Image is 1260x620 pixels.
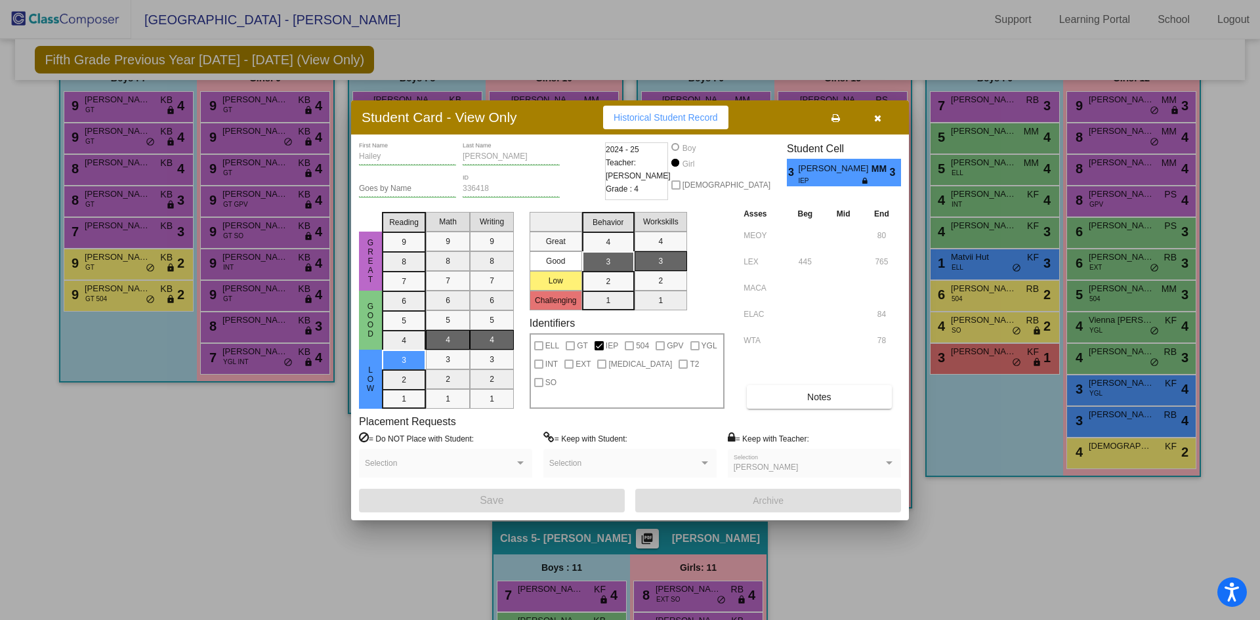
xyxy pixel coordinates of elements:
span: ELL [545,338,559,354]
span: EXT [576,356,591,372]
span: 2024 - 25 [606,143,639,156]
span: [PERSON_NAME] [798,162,871,176]
span: Great [365,238,377,284]
th: Mid [824,207,862,221]
span: [MEDICAL_DATA] [608,356,672,372]
label: = Keep with Teacher: [728,432,809,445]
div: Girl [682,158,695,170]
span: YGL [702,338,717,354]
label: Placement Requests [359,415,456,428]
span: Teacher: [PERSON_NAME] [606,156,671,182]
span: Historical Student Record [614,112,718,123]
label: = Keep with Student: [543,432,627,445]
input: Enter ID [463,184,560,194]
span: SO [545,375,556,390]
span: T2 [690,356,699,372]
label: = Do NOT Place with Student: [359,432,474,445]
span: Notes [807,392,831,402]
h3: Student Card - View Only [362,109,517,125]
label: Identifiers [530,317,575,329]
button: Archive [635,489,901,512]
input: assessment [744,226,782,245]
h3: Student Cell [787,142,901,155]
span: GT [577,338,588,354]
span: Low [365,365,377,393]
th: Asses [740,207,786,221]
span: [PERSON_NAME] [734,463,799,472]
span: INT [545,356,558,372]
button: Historical Student Record [603,106,728,129]
span: Grade : 4 [606,182,639,196]
span: 3 [890,165,901,180]
button: Notes [747,385,891,409]
span: GPV [667,338,683,354]
input: assessment [744,252,782,272]
input: assessment [744,331,782,350]
span: Archive [753,495,784,506]
span: Good [365,302,377,339]
button: Save [359,489,625,512]
input: assessment [744,278,782,298]
div: Boy [682,142,696,154]
span: 504 [636,338,649,354]
span: IEP [798,176,862,186]
input: goes by name [359,184,456,194]
span: MM [871,162,890,176]
span: [DEMOGRAPHIC_DATA] [682,177,770,193]
th: Beg [786,207,824,221]
span: Save [480,495,503,506]
th: End [862,207,901,221]
input: assessment [744,304,782,324]
span: 3 [787,165,798,180]
span: IEP [606,338,618,354]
